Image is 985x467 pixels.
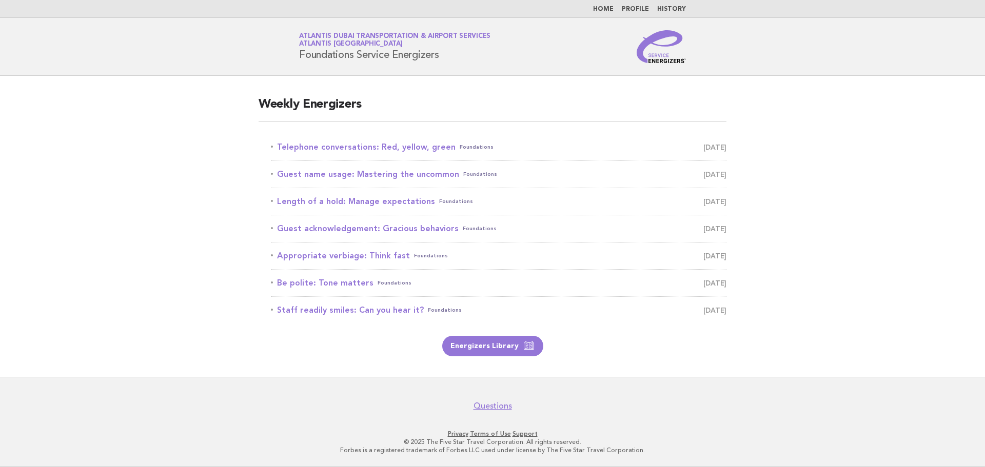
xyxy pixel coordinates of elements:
a: Guest name usage: Mastering the uncommonFoundations [DATE] [271,167,726,181]
span: [DATE] [703,276,726,290]
p: · · [179,430,806,438]
a: Terms of Use [470,430,511,437]
a: Telephone conversations: Red, yellow, greenFoundations [DATE] [271,140,726,154]
span: Atlantis [GEOGRAPHIC_DATA] [299,41,403,48]
a: Appropriate verbiage: Think fastFoundations [DATE] [271,249,726,263]
a: Support [513,430,538,437]
a: Questions [474,401,512,411]
img: Service Energizers [637,30,686,63]
span: Foundations [463,167,497,181]
a: Atlantis Dubai Transportation & Airport ServicesAtlantis [GEOGRAPHIC_DATA] [299,33,490,47]
p: © 2025 The Five Star Travel Corporation. All rights reserved. [179,438,806,446]
span: Foundations [460,140,494,154]
span: Foundations [378,276,411,290]
p: Forbes is a registered trademark of Forbes LLC used under license by The Five Star Travel Corpora... [179,446,806,454]
span: [DATE] [703,249,726,263]
a: Home [593,6,614,12]
a: Privacy [448,430,468,437]
span: Foundations [439,194,473,209]
span: [DATE] [703,221,726,236]
a: Staff readily smiles: Can you hear it?Foundations [DATE] [271,303,726,317]
a: Energizers Library [442,336,543,356]
h1: Foundations Service Energizers [299,33,490,60]
span: [DATE] [703,140,726,154]
span: Foundations [428,303,462,317]
a: Length of a hold: Manage expectationsFoundations [DATE] [271,194,726,209]
span: [DATE] [703,303,726,317]
span: [DATE] [703,194,726,209]
span: Foundations [463,221,497,236]
a: Guest acknowledgement: Gracious behaviorsFoundations [DATE] [271,221,726,236]
h2: Weekly Energizers [259,96,726,121]
a: Profile [622,6,649,12]
span: Foundations [414,249,448,263]
a: History [657,6,686,12]
span: [DATE] [703,167,726,181]
a: Be polite: Tone mattersFoundations [DATE] [271,276,726,290]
